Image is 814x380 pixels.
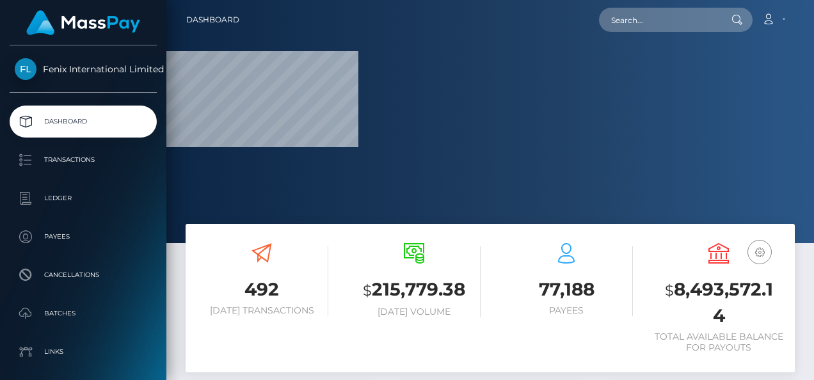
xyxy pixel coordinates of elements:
[15,150,152,170] p: Transactions
[652,331,785,353] h6: Total Available Balance for Payouts
[10,259,157,291] a: Cancellations
[10,106,157,138] a: Dashboard
[652,277,785,328] h3: 8,493,572.14
[10,63,157,75] span: Fenix International Limited
[10,297,157,329] a: Batches
[15,58,36,80] img: Fenix International Limited
[15,112,152,131] p: Dashboard
[500,277,633,302] h3: 77,188
[347,277,481,303] h3: 215,779.38
[195,277,328,302] h3: 492
[186,6,239,33] a: Dashboard
[363,281,372,299] small: $
[347,306,481,317] h6: [DATE] Volume
[15,342,152,361] p: Links
[195,305,328,316] h6: [DATE] Transactions
[15,304,152,323] p: Batches
[10,144,157,176] a: Transactions
[599,8,719,32] input: Search...
[15,265,152,285] p: Cancellations
[26,10,140,35] img: MassPay Logo
[10,221,157,253] a: Payees
[500,305,633,316] h6: Payees
[665,281,674,299] small: $
[10,182,157,214] a: Ledger
[15,227,152,246] p: Payees
[15,189,152,208] p: Ledger
[10,336,157,368] a: Links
